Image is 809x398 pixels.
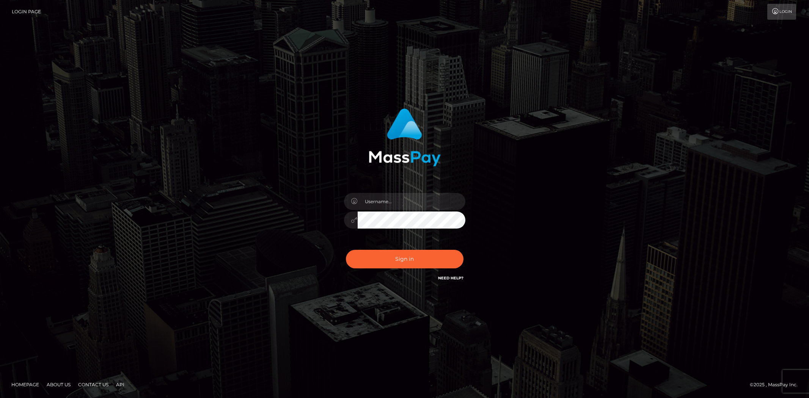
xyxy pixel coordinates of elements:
[346,250,463,268] button: Sign in
[358,193,465,210] input: Username...
[8,379,42,390] a: Homepage
[750,381,803,389] div: © 2025 , MassPay Inc.
[438,276,463,280] a: Need Help?
[12,4,41,20] a: Login Page
[369,108,441,166] img: MassPay Login
[44,379,74,390] a: About Us
[767,4,796,20] a: Login
[113,379,127,390] a: API
[75,379,112,390] a: Contact Us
